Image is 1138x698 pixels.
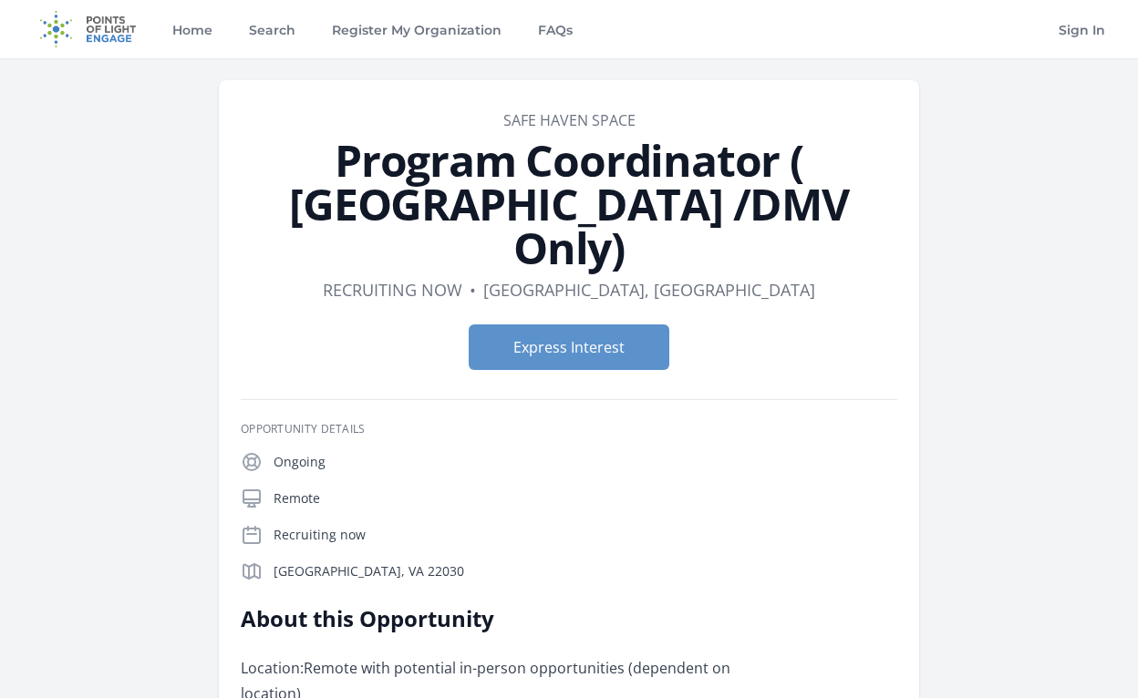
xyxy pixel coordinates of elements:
dd: Recruiting now [323,277,462,303]
h1: Program Coordinator ( [GEOGRAPHIC_DATA] /DMV Only) [241,139,897,270]
p: Remote [274,489,897,508]
dd: [GEOGRAPHIC_DATA], [GEOGRAPHIC_DATA] [483,277,815,303]
p: [GEOGRAPHIC_DATA], VA 22030 [274,562,897,580]
p: Recruiting now [274,526,897,544]
span: Location: [241,658,304,678]
p: Ongoing [274,453,897,471]
h2: About this Opportunity [241,604,774,633]
div: • [470,277,476,303]
h3: Opportunity Details [241,422,897,436]
a: SAFE HAVEN SPACE [503,110,636,130]
button: Express Interest [469,324,669,370]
